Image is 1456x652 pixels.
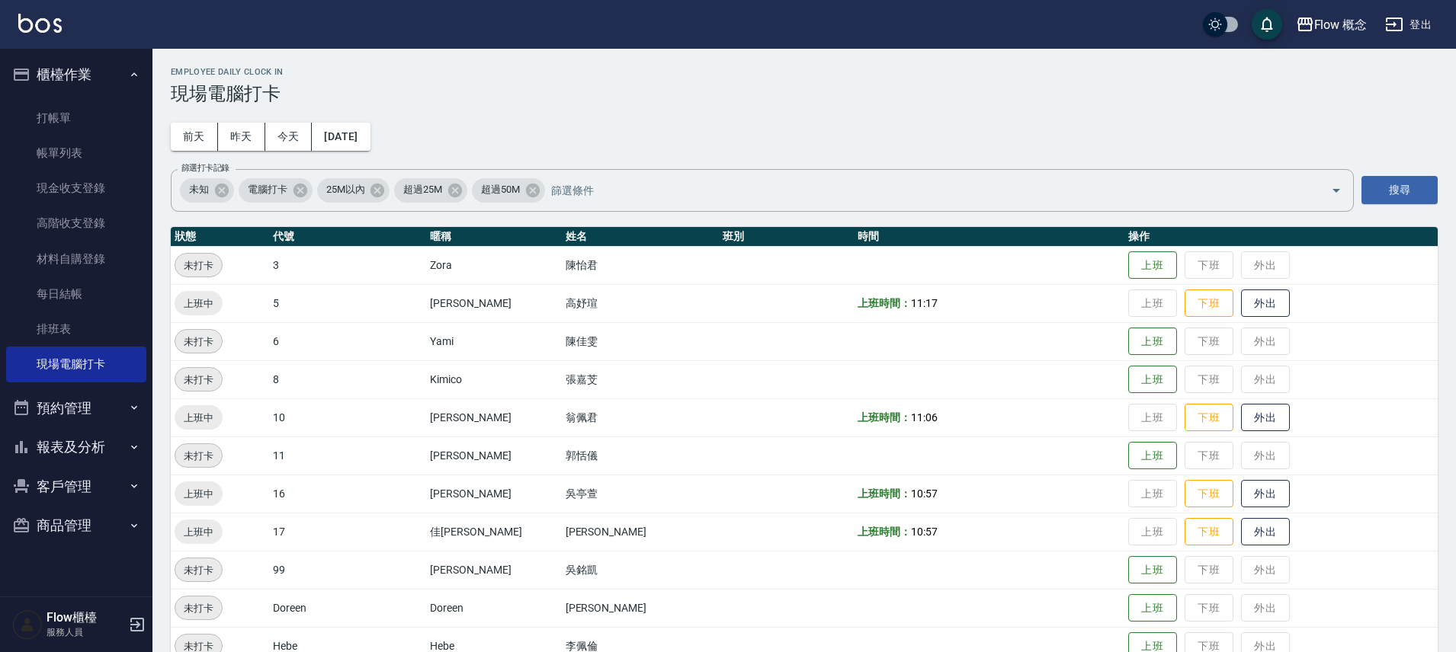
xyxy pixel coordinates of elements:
img: Logo [18,14,62,33]
button: 上班 [1128,251,1177,280]
span: 未打卡 [175,562,222,578]
td: 6 [269,322,426,360]
td: 99 [269,551,426,589]
label: 篩選打卡記錄 [181,162,229,174]
div: 電腦打卡 [239,178,313,203]
th: 時間 [854,227,1124,247]
th: 代號 [269,227,426,247]
h5: Flow櫃檯 [47,610,124,625]
span: 25M以內 [317,182,374,197]
span: 11:17 [911,297,938,309]
td: 吳亭萱 [562,475,719,513]
a: 材料自購登錄 [6,241,146,276]
td: [PERSON_NAME] [426,284,561,322]
img: Person [12,609,43,640]
button: 上班 [1128,442,1177,470]
span: 未打卡 [175,600,222,616]
a: 現場電腦打卡 [6,347,146,382]
div: 25M以內 [317,178,390,203]
td: [PERSON_NAME] [426,475,561,513]
div: 超過25M [394,178,467,203]
td: 郭恬儀 [562,436,719,475]
span: 電腦打卡 [239,182,297,197]
div: 未知 [180,178,234,203]
div: 超過50M [472,178,545,203]
button: 外出 [1241,289,1290,318]
button: 下班 [1185,289,1233,318]
button: Open [1324,178,1349,203]
button: 昨天 [218,123,265,151]
a: 帳單列表 [6,136,146,171]
td: 10 [269,398,426,436]
span: 上班中 [175,486,223,502]
button: 預約管理 [6,388,146,428]
button: 今天 [265,123,313,151]
h2: Employee Daily Clock In [171,67,1438,77]
input: 篩選條件 [547,177,1304,203]
b: 上班時間： [858,487,911,500]
a: 打帳單 [6,101,146,136]
button: save [1252,9,1282,40]
button: 上班 [1128,328,1177,356]
span: 10:57 [911,487,938,500]
td: 陳佳雯 [562,322,719,360]
td: [PERSON_NAME] [562,589,719,627]
span: 未知 [180,182,218,197]
td: 高妤瑄 [562,284,719,322]
td: 5 [269,284,426,322]
span: 上班中 [175,296,223,312]
td: Kimico [426,360,561,398]
b: 上班時間： [858,297,911,309]
span: 上班中 [175,524,223,540]
td: Doreen [426,589,561,627]
button: 下班 [1185,518,1233,546]
td: 陳怡君 [562,246,719,284]
div: Flow 概念 [1314,15,1368,34]
button: [DATE] [312,123,370,151]
td: 3 [269,246,426,284]
h3: 現場電腦打卡 [171,83,1438,104]
span: 超過50M [472,182,529,197]
td: 張嘉芠 [562,360,719,398]
span: 超過25M [394,182,451,197]
button: 外出 [1241,480,1290,508]
button: 商品管理 [6,506,146,545]
a: 高階收支登錄 [6,206,146,241]
span: 10:57 [911,526,938,538]
span: 未打卡 [175,334,222,350]
td: 17 [269,513,426,551]
button: 外出 [1241,404,1290,432]
td: [PERSON_NAME] [426,551,561,589]
td: [PERSON_NAME] [426,398,561,436]
td: Doreen [269,589,426,627]
th: 操作 [1124,227,1438,247]
button: 前天 [171,123,218,151]
td: [PERSON_NAME] [562,513,719,551]
button: Flow 概念 [1290,9,1374,40]
button: 下班 [1185,404,1233,432]
td: Zora [426,246,561,284]
th: 姓名 [562,227,719,247]
button: 登出 [1379,11,1438,39]
span: 未打卡 [175,257,222,273]
td: Yami [426,322,561,360]
button: 櫃檯作業 [6,55,146,94]
td: 16 [269,475,426,513]
span: 上班中 [175,410,223,426]
p: 服務人員 [47,625,124,639]
button: 客戶管理 [6,467,146,507]
button: 下班 [1185,480,1233,508]
button: 上班 [1128,594,1177,622]
span: 未打卡 [175,448,222,464]
button: 上班 [1128,366,1177,394]
td: 8 [269,360,426,398]
a: 現金收支登錄 [6,171,146,206]
td: 佳[PERSON_NAME] [426,513,561,551]
a: 排班表 [6,312,146,347]
span: 未打卡 [175,372,222,388]
td: [PERSON_NAME] [426,436,561,475]
th: 暱稱 [426,227,561,247]
a: 每日結帳 [6,276,146,312]
button: 外出 [1241,518,1290,546]
button: 報表及分析 [6,427,146,467]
